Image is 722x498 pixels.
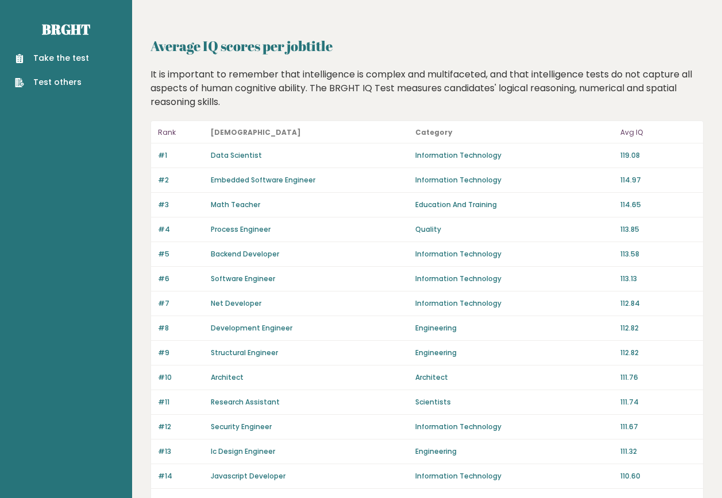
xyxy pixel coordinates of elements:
p: #10 [158,372,204,383]
a: Structural Engineer [211,348,278,357]
font: Test others [33,76,82,88]
a: Development Engineer [211,323,292,333]
p: 113.13 [620,274,697,284]
p: Engineering [415,446,613,457]
p: 119.08 [620,150,697,161]
p: 110.60 [620,471,697,481]
p: Scientists [415,397,613,407]
p: 112.82 [620,323,697,333]
p: Information Technology [415,150,613,161]
p: 111.74 [620,397,697,407]
p: Architect [415,372,613,383]
p: 113.85 [620,224,697,235]
p: #6 [158,274,204,284]
p: #7 [158,298,204,309]
p: Engineering [415,348,613,358]
a: Take the test [15,52,89,64]
a: Software Engineer [211,274,275,283]
a: Brght [42,20,90,38]
h2: Average IQ scores per jobtitle [150,36,704,56]
p: Information Technology [415,422,613,432]
p: #1 [158,150,204,161]
a: Backend Developer [211,249,279,259]
p: 111.76 [620,372,697,383]
p: Information Technology [415,249,613,259]
a: Architect [211,372,244,382]
p: Information Technology [415,175,613,185]
p: Information Technology [415,298,613,309]
p: Education And Training [415,200,613,210]
p: 114.97 [620,175,697,185]
p: Information Technology [415,274,613,284]
div: It is important to remember that intelligence is complex and multifaceted, and that intelligence ... [146,68,708,109]
a: Security Engineer [211,422,272,431]
a: Math Teacher [211,200,260,209]
p: #14 [158,471,204,481]
a: Data Scientist [211,150,262,160]
p: #11 [158,397,204,407]
p: 111.32 [620,446,697,457]
p: 112.82 [620,348,697,358]
p: 114.65 [620,200,697,210]
a: Net Developer [211,298,261,308]
a: Ic Design Engineer [211,446,275,456]
p: 112.84 [620,298,697,309]
p: #3 [158,200,204,210]
p: #8 [158,323,204,333]
a: Research Assistant [211,397,280,407]
a: Javascript Developer [211,471,285,481]
p: #13 [158,446,204,457]
p: Avg IQ [620,126,697,139]
p: 113.58 [620,249,697,259]
a: Test others [15,76,89,88]
font: Take the test [33,52,89,64]
p: #9 [158,348,204,358]
b: Category [415,127,453,137]
p: Rank [158,126,204,139]
p: #12 [158,422,204,432]
b: [DEMOGRAPHIC_DATA] [211,127,301,137]
p: 111.67 [620,422,697,432]
p: #5 [158,249,204,259]
p: #2 [158,175,204,185]
p: Engineering [415,323,613,333]
p: Quality [415,224,613,235]
p: Information Technology [415,471,613,481]
p: #4 [158,224,204,235]
a: Embedded Software Engineer [211,175,315,185]
a: Process Engineer [211,224,271,234]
